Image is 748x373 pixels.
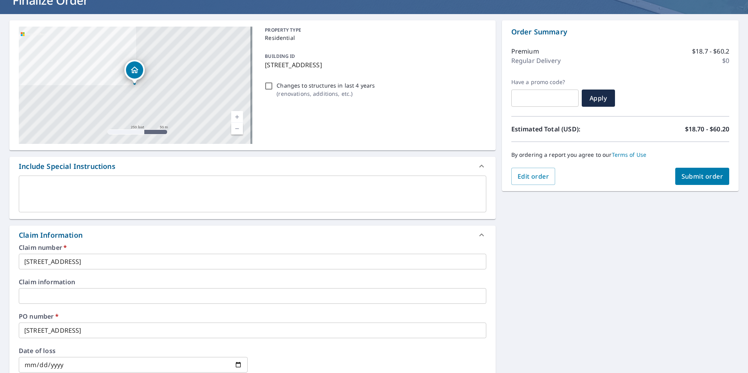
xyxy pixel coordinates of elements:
[582,90,615,107] button: Apply
[681,172,723,181] span: Submit order
[19,161,115,172] div: Include Special Instructions
[518,172,549,181] span: Edit order
[265,53,295,59] p: BUILDING ID
[722,56,729,65] p: $0
[9,226,496,244] div: Claim Information
[265,60,483,70] p: [STREET_ADDRESS]
[511,168,556,185] button: Edit order
[685,124,729,134] p: $18.70 - $60.20
[511,47,539,56] p: Premium
[692,47,729,56] p: $18.7 - $60.2
[588,94,609,102] span: Apply
[511,27,729,37] p: Order Summary
[19,230,83,240] div: Claim Information
[675,168,730,185] button: Submit order
[19,244,486,251] label: Claim number
[265,27,483,34] p: PROPERTY TYPE
[9,157,496,176] div: Include Special Instructions
[277,81,375,90] p: Changes to structures in last 4 years
[19,313,486,319] label: PO number
[277,90,375,98] p: ( renovations, additions, etc. )
[511,79,579,86] label: Have a promo code?
[19,348,248,354] label: Date of loss
[231,111,243,123] a: Current Level 17, Zoom In
[231,123,243,134] a: Current Level 17, Zoom Out
[265,34,483,42] p: Residential
[511,124,620,134] p: Estimated Total (USD):
[19,279,486,285] label: Claim information
[511,151,729,158] p: By ordering a report you agree to our
[612,151,647,158] a: Terms of Use
[124,60,145,84] div: Dropped pin, building 1, Residential property, 16205 NE 101st St Vancouver, WA 98682
[511,56,561,65] p: Regular Delivery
